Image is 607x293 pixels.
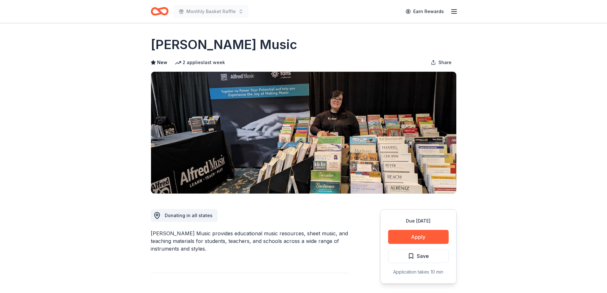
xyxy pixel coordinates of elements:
[186,8,236,15] span: Monthly Basket Raffle
[175,59,225,66] div: 2 applies last week
[151,4,169,19] a: Home
[151,230,350,253] div: [PERSON_NAME] Music provides educational music resources, sheet music, and teaching materials for...
[157,59,167,66] span: New
[417,252,429,260] span: Save
[402,6,448,17] a: Earn Rewards
[438,59,452,66] span: Share
[174,5,249,18] button: Monthly Basket Raffle
[151,72,456,194] img: Image for Alfred Music
[388,249,449,263] button: Save
[151,36,297,54] h1: [PERSON_NAME] Music
[388,230,449,244] button: Apply
[388,217,449,225] div: Due [DATE]
[165,213,213,218] span: Donating in all states
[388,268,449,276] div: Application takes 10 min
[426,56,457,69] button: Share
